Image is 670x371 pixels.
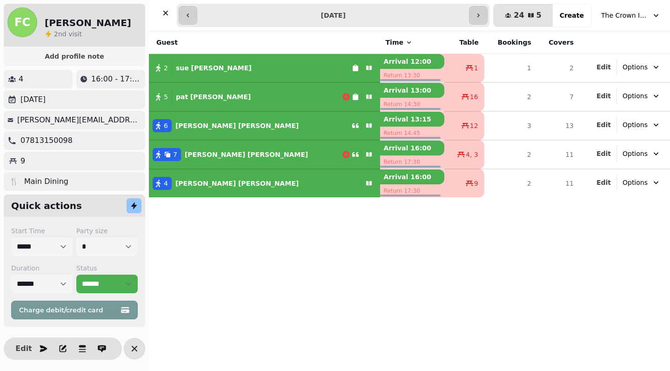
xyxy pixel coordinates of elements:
button: The Crown Inn [596,7,666,24]
p: Return 17:30 [380,155,445,169]
th: Covers [537,31,579,54]
span: Options [623,62,648,72]
iframe: Chat Widget [623,326,670,371]
p: [PERSON_NAME] [PERSON_NAME] [185,150,308,159]
span: Options [623,149,648,158]
p: Arrival 13:15 [380,112,445,127]
p: Main Dining [24,176,68,187]
p: sue [PERSON_NAME] [176,63,252,73]
button: Charge debit/credit card [11,301,138,319]
button: Options [617,59,666,75]
p: Arrival 16:00 [380,141,445,155]
p: Arrival 12:00 [380,54,445,69]
p: Return 17:30 [380,184,445,197]
p: [PERSON_NAME] [PERSON_NAME] [175,121,299,130]
span: Options [623,120,648,129]
button: Add profile note [7,50,141,62]
p: 16:00 - 17:30 [91,74,141,85]
span: 4 [164,179,168,188]
span: 2 [54,30,58,38]
span: 16 [470,92,478,101]
span: 2 [164,63,168,73]
label: Start Time [11,226,73,236]
button: Options [617,174,666,191]
td: 11 [537,169,579,197]
td: 3 [484,111,537,140]
span: 12 [470,121,478,130]
th: Bookings [484,31,537,54]
p: 4 [19,74,23,85]
p: pat [PERSON_NAME] [176,92,251,101]
td: 2 [484,140,537,169]
p: [PERSON_NAME] [PERSON_NAME] [175,179,299,188]
td: 11 [537,140,579,169]
p: Arrival 16:00 [380,169,445,184]
span: Add profile note [15,53,134,60]
p: [PERSON_NAME][EMAIL_ADDRESS][DOMAIN_NAME] [17,115,141,126]
span: FC [14,17,30,28]
button: Edit [596,62,611,72]
button: Create [552,4,591,27]
button: Edit [14,339,33,358]
span: 9 [474,179,478,188]
span: 7 [173,150,177,159]
h2: Quick actions [11,199,82,212]
td: 7 [537,82,579,111]
button: Options [617,88,666,104]
span: Edit [18,345,29,352]
span: The Crown Inn [601,11,648,20]
button: Edit [596,120,611,129]
button: 7[PERSON_NAME] [PERSON_NAME] [149,143,380,166]
span: Edit [596,179,611,186]
button: Edit [596,178,611,187]
button: 2sue [PERSON_NAME] [149,57,380,79]
button: 245 [494,4,552,27]
span: Options [623,91,648,101]
span: 24 [514,12,524,19]
span: Options [623,178,648,187]
p: Return 14:30 [380,98,445,111]
p: 07813150098 [20,135,73,146]
p: Return 13:30 [380,69,445,82]
button: Options [617,116,666,133]
button: 4[PERSON_NAME] [PERSON_NAME] [149,172,380,195]
p: Arrival 13:00 [380,83,445,98]
td: 2 [537,54,579,83]
td: 2 [484,82,537,111]
p: 🍴 [9,176,19,187]
span: Edit [596,93,611,99]
button: 6[PERSON_NAME] [PERSON_NAME] [149,115,380,137]
td: 2 [484,169,537,197]
td: 13 [537,111,579,140]
button: Options [617,145,666,162]
span: Time [386,38,403,47]
span: 4, 3 [466,150,478,159]
th: Guest [149,31,380,54]
p: 9 [20,155,25,167]
p: [DATE] [20,94,46,105]
label: Status [76,263,138,273]
h2: [PERSON_NAME] [45,16,131,29]
span: Edit [596,150,611,157]
th: Table [444,31,484,54]
button: Edit [596,149,611,158]
td: 1 [484,54,537,83]
span: 5 [536,12,542,19]
span: 5 [164,92,168,101]
span: 6 [164,121,168,130]
span: Create [560,12,584,19]
p: visit [54,29,82,39]
label: Party size [76,226,138,236]
span: Charge debit/credit card [19,307,119,313]
button: Time [386,38,413,47]
span: Edit [596,64,611,70]
span: Edit [596,121,611,128]
label: Duration [11,263,73,273]
span: 1 [474,63,478,73]
span: nd [58,30,68,38]
button: Edit [596,91,611,101]
p: Return 14:45 [380,127,445,140]
button: 5pat [PERSON_NAME] [149,86,380,108]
